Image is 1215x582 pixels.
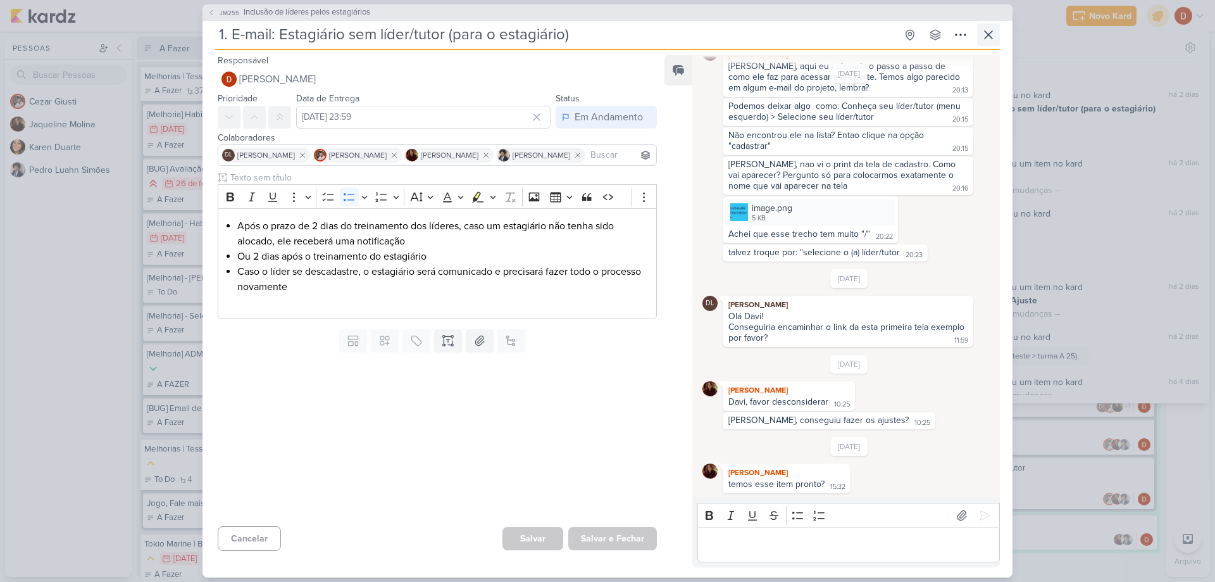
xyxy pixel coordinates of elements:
[728,396,828,407] div: Davi, favor desconsiderar
[725,298,971,311] div: [PERSON_NAME]
[225,152,232,158] p: DL
[221,72,237,87] img: Davi Elias Teixeira
[218,68,657,91] button: [PERSON_NAME]
[218,131,657,144] div: Colaboradores
[314,149,327,161] img: Cezar Giusti
[556,93,580,104] label: Status
[575,110,643,125] div: Em Andamento
[952,144,968,154] div: 20:15
[239,72,316,87] span: [PERSON_NAME]
[725,199,895,226] div: image.png
[218,55,268,66] label: Responsável
[830,482,845,492] div: 15:32
[725,466,848,479] div: [PERSON_NAME]
[513,149,570,161] span: [PERSON_NAME]
[706,300,714,307] p: DL
[952,85,968,96] div: 20:13
[952,115,968,125] div: 20:15
[296,106,551,129] input: Select a date
[237,249,650,264] li: Ou 2 dias após o treinamento do estagiário
[237,218,650,249] li: Após o prazo de 2 dias do treinamento dos líderes, caso um estagiário não tenha sido alocado, ele...
[728,322,967,343] div: Conseguiria encaminhar o link da esta primeira tela exemplo por favor?
[237,264,650,294] li: Caso o líder se descadastre, o estagiário será comunicado e precisará fazer todo o processo novam...
[728,101,963,122] div: Podemos deixar algo como: Conheça seu líder/tutor (menu esquerdo) > Selecione seu líder/tutor
[728,247,900,258] div: talvez troque por: "selecione o (a) líder/tutor
[906,250,923,260] div: 20:23
[406,149,418,161] img: Jaqueline Molina
[697,503,1000,528] div: Editor toolbar
[728,311,968,322] div: Olá Davi!
[228,171,657,184] input: Texto sem título
[952,184,968,194] div: 20:16
[222,149,235,161] div: Danilo Leite
[834,400,850,410] div: 10:25
[728,229,870,239] div: Achei que esse trecho tem muito "/"
[329,149,387,161] span: [PERSON_NAME]
[237,149,295,161] span: [PERSON_NAME]
[728,61,963,93] div: [PERSON_NAME], aqui eu colocaria o passo a passo de como ele faz para acessar essa parte. Temos a...
[954,336,968,346] div: 11:59
[421,149,478,161] span: [PERSON_NAME]
[728,159,958,191] div: [PERSON_NAME], nao vi o print da tela de cadastro. Como vai aparecer? Pergunto só para colocarmos...
[218,208,657,319] div: Editor editing area: main
[730,203,748,221] img: sfFIn5pBJvtuHORtYxY5OXvOdLB7tH8syWqrWogb.png
[728,130,926,151] div: Não encontrou ele na lista? Entao clique na opção "cadastrar"
[697,528,1000,562] div: Editor editing area: main
[215,23,896,46] input: Kard Sem Título
[588,148,654,163] input: Buscar
[728,479,825,490] div: temos esse item pronto?
[876,232,893,242] div: 20:22
[556,106,657,129] button: Em Andamento
[218,526,281,551] button: Cancelar
[218,184,657,209] div: Editor toolbar
[702,381,718,396] img: Jaqueline Molina
[752,213,792,224] div: 5 KB
[914,418,930,428] div: 10:25
[497,149,510,161] img: Pedro Luahn Simões
[702,464,718,479] img: Jaqueline Molina
[728,415,909,426] div: [PERSON_NAME], conseguiu fazer os ajustes?
[296,93,359,104] label: Data de Entrega
[752,201,792,215] div: image.png
[725,384,852,396] div: [PERSON_NAME]
[218,93,258,104] label: Prioridade
[702,296,718,311] div: Danilo Leite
